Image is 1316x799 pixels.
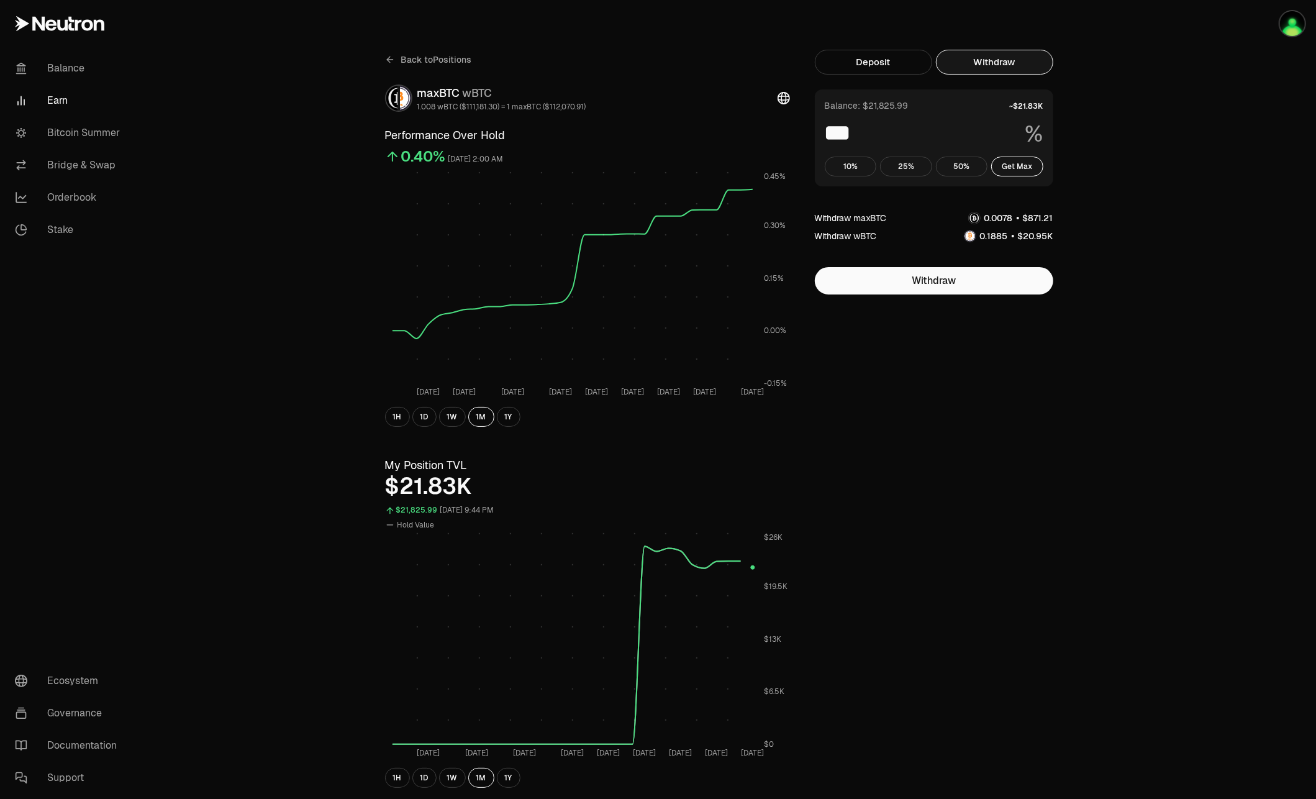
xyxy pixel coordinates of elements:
a: Back toPositions [385,50,472,70]
a: Stake [5,214,134,246]
button: 50% [936,157,988,176]
button: 1H [385,407,410,427]
img: maxBTC Logo [969,212,980,224]
button: 1M [468,768,494,788]
button: 1Y [497,768,520,788]
tspan: [DATE] [621,388,644,398]
img: wBTC Logo [400,86,411,111]
tspan: [DATE] [669,749,692,759]
div: Withdraw wBTC [815,230,877,242]
span: wBTC [463,86,492,100]
button: 25% [880,157,932,176]
tspan: 0.45% [764,171,786,181]
div: [DATE] 2:00 AM [448,152,504,167]
tspan: [DATE] [417,388,440,398]
button: 1Y [497,407,520,427]
tspan: [DATE] [501,388,524,398]
tspan: $0 [764,739,774,749]
tspan: [DATE] [465,749,488,759]
div: Withdraw maxBTC [815,212,887,224]
button: Deposit [815,50,932,75]
a: Ecosystem [5,665,134,697]
tspan: [DATE] [741,749,764,759]
tspan: [DATE] [633,749,656,759]
img: reward [1280,11,1305,36]
button: 1M [468,407,494,427]
tspan: 0.15% [764,273,784,283]
a: Orderbook [5,181,134,214]
img: wBTC Logo [964,231,976,242]
button: 10% [825,157,877,176]
div: Balance: $21,825.99 [825,99,909,112]
button: 1W [439,768,466,788]
img: maxBTC Logo [386,86,397,111]
button: 1D [412,407,437,427]
button: 1H [385,768,410,788]
tspan: [DATE] [453,388,476,398]
tspan: [DATE] [585,388,608,398]
span: Hold Value [397,520,435,530]
a: Documentation [5,729,134,762]
tspan: [DATE] [549,388,572,398]
tspan: [DATE] [657,388,680,398]
button: Get Max [991,157,1043,176]
div: $21.83K [385,474,790,499]
tspan: [DATE] [693,388,716,398]
tspan: -0.15% [764,378,787,388]
tspan: [DATE] [561,749,584,759]
button: 1W [439,407,466,427]
tspan: [DATE] [513,749,536,759]
a: Support [5,762,134,794]
button: Withdraw [815,267,1053,294]
tspan: [DATE] [597,749,620,759]
tspan: $6.5K [764,687,784,697]
button: 1D [412,768,437,788]
div: 0.40% [401,147,446,167]
tspan: [DATE] [741,388,764,398]
div: 1.008 wBTC ($111,181.30) = 1 maxBTC ($112,070.91) [417,102,586,112]
tspan: $26K [764,532,783,542]
a: Balance [5,52,134,84]
div: maxBTC [417,84,586,102]
tspan: $13K [764,634,781,644]
h3: Performance Over Hold [385,127,790,144]
a: Earn [5,84,134,117]
tspan: 0.00% [764,326,786,336]
tspan: [DATE] [705,749,728,759]
tspan: [DATE] [417,749,440,759]
a: Bitcoin Summer [5,117,134,149]
div: [DATE] 9:44 PM [440,503,494,518]
span: Back to Positions [401,53,472,66]
span: % [1025,122,1043,147]
tspan: 0.30% [764,221,786,231]
button: Withdraw [936,50,1053,75]
div: $21,825.99 [396,503,438,518]
tspan: $19.5K [764,582,787,591]
a: Bridge & Swap [5,149,134,181]
h3: My Position TVL [385,457,790,474]
a: Governance [5,697,134,729]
